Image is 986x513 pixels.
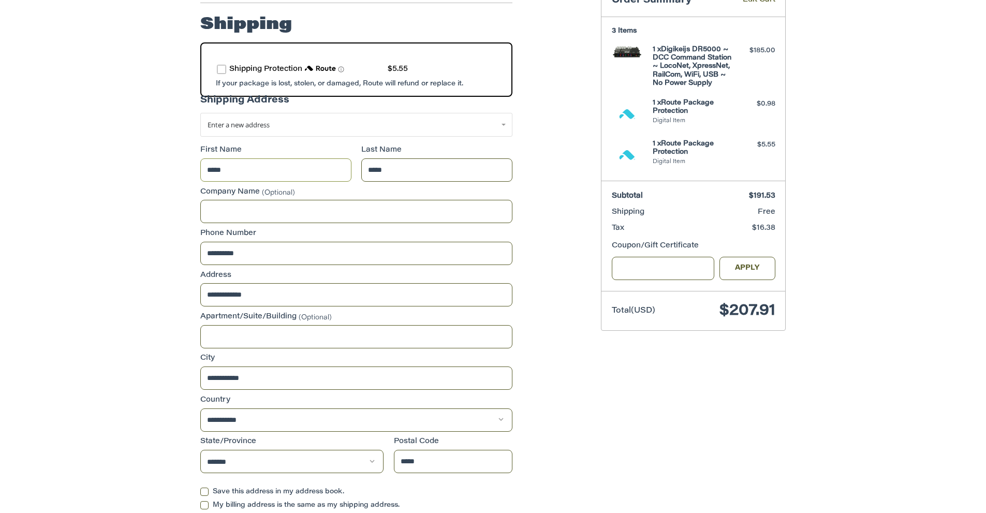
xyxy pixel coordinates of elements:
[719,303,775,319] span: $207.91
[734,99,775,109] div: $0.98
[653,158,732,167] li: Digital Item
[653,99,732,116] h4: 1 x Route Package Protection
[653,46,732,87] h4: 1 x Digikeijs DR5000 ~ DCC Command Station ~ LocoNet, XpressNet, RailCom, WiFi, USB ~ No Power Su...
[612,225,624,232] span: Tax
[612,257,715,280] input: Gift Certificate or Coupon Code
[752,225,775,232] span: $16.38
[200,270,512,281] label: Address
[612,307,655,315] span: Total (USD)
[200,395,512,406] label: Country
[200,187,512,198] label: Company Name
[200,312,512,323] label: Apartment/Suite/Building
[394,436,513,447] label: Postal Code
[200,501,512,509] label: My billing address is the same as my shipping address.
[653,117,732,126] li: Digital Item
[758,209,775,216] span: Free
[612,241,775,252] div: Coupon/Gift Certificate
[749,193,775,200] span: $191.53
[200,14,292,35] h2: Shipping
[612,193,643,200] span: Subtotal
[361,145,512,156] label: Last Name
[612,209,644,216] span: Shipping
[719,257,775,280] button: Apply
[200,113,512,137] a: Enter or select a different address
[208,120,270,129] span: Enter a new address
[200,488,512,496] label: Save this address in my address book.
[612,27,775,35] h3: 3 Items
[200,94,289,113] legend: Shipping Address
[200,436,384,447] label: State/Province
[734,46,775,56] div: $185.00
[229,66,302,73] span: Shipping Protection
[200,353,512,364] label: City
[388,64,408,75] div: $5.55
[338,66,344,72] span: Learn more
[217,59,496,80] div: route shipping protection selector element
[734,140,775,150] div: $5.55
[299,314,332,320] small: (Optional)
[262,189,295,196] small: (Optional)
[216,80,463,87] span: If your package is lost, stolen, or damaged, Route will refund or replace it.
[200,228,512,239] label: Phone Number
[653,140,732,157] h4: 1 x Route Package Protection
[200,145,351,156] label: First Name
